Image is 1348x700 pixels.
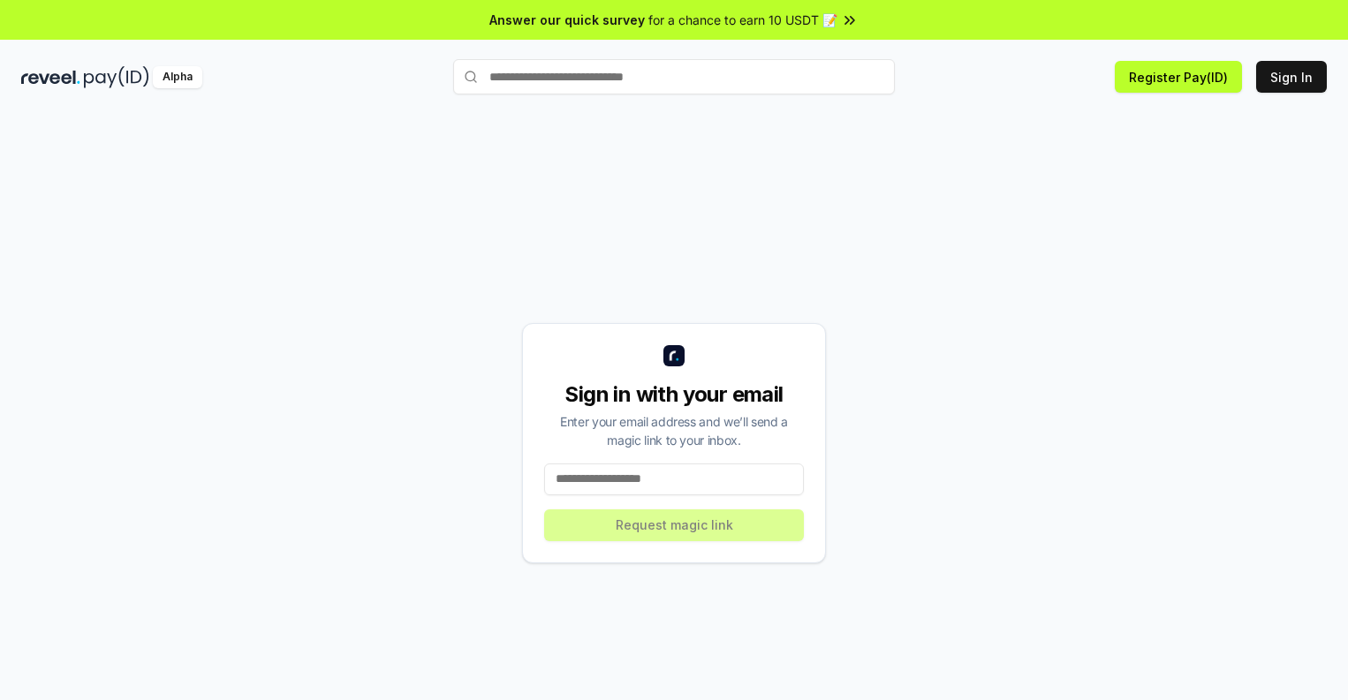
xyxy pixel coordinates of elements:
img: pay_id [84,66,149,88]
span: for a chance to earn 10 USDT 📝 [648,11,837,29]
button: Sign In [1256,61,1327,93]
div: Alpha [153,66,202,88]
span: Answer our quick survey [489,11,645,29]
img: logo_small [663,345,685,366]
div: Sign in with your email [544,380,804,409]
button: Register Pay(ID) [1115,61,1242,93]
img: reveel_dark [21,66,80,88]
div: Enter your email address and we’ll send a magic link to your inbox. [544,412,804,449]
